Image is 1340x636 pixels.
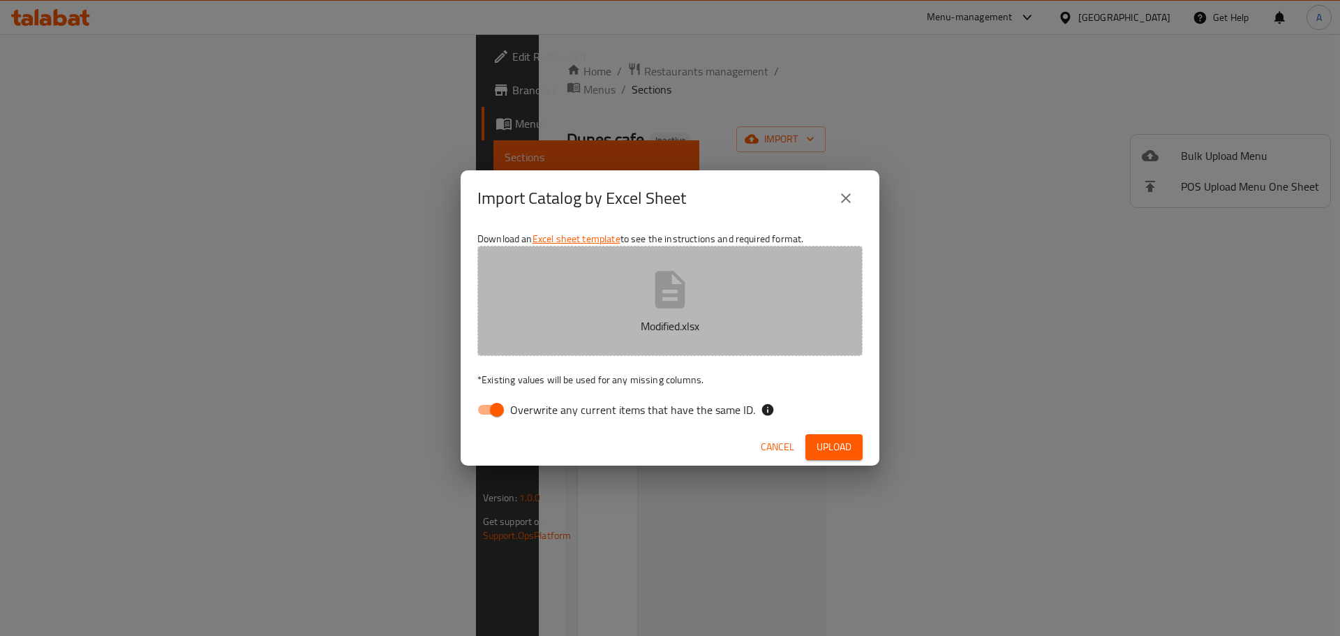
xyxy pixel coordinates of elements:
[499,318,841,334] p: Modified.xlsx
[761,403,775,417] svg: If the overwrite option isn't selected, then the items that match an existing ID will be ignored ...
[533,230,620,248] a: Excel sheet template
[477,187,686,209] h2: Import Catalog by Excel Sheet
[477,246,863,356] button: Modified.xlsx
[477,373,863,387] p: Existing values will be used for any missing columns.
[817,438,851,456] span: Upload
[755,434,800,460] button: Cancel
[461,226,879,429] div: Download an to see the instructions and required format.
[761,438,794,456] span: Cancel
[805,434,863,460] button: Upload
[829,182,863,215] button: close
[510,401,755,418] span: Overwrite any current items that have the same ID.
